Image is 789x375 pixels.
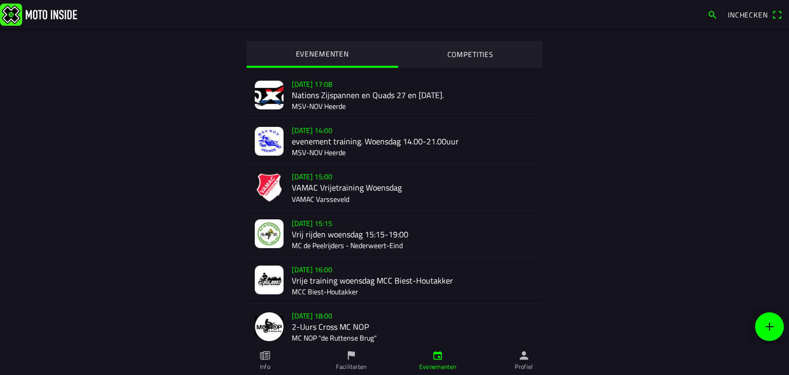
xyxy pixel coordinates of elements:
img: z4OA0VIirXUWk1e4CfSck5GOOOl9asez4QfnKuOP.png [255,312,284,341]
ion-icon: person [518,350,530,361]
a: [DATE] 16:00Vrije training woensdag MCC Biest-HoutakkerMCC Biest-Houtakker [247,257,542,304]
a: search [702,6,723,23]
a: [DATE] 14:00evenement training. Woensdag 14.00-21.00uurMSV-NOV Heerde [247,118,542,164]
a: [DATE] 15:15Vrij rijden woensdag 15:15-19:00MC de Peelrijders - Nederweert-Eind [247,211,542,257]
img: k137bo8lEvRdttaoTyZxjRlU4nE7JlQNNs5A6sCR.jpg [255,127,284,156]
ion-icon: add [763,321,776,333]
ion-label: Faciliteiten [336,362,366,371]
img: 51GKCNHdGBkHv8c4WesY94AnTBc6vU4RAZtyymEz.jpg [255,266,284,294]
ion-segment-button: EVENEMENTEN [247,41,398,68]
img: jTTcQPfqoNuIVoTDkzfkBWayjdlWSf43eUT9hLc3.jpg [255,219,284,248]
span: Inchecken [728,9,768,20]
ion-label: Info [260,362,270,371]
ion-segment-button: COMPETITIES [398,41,543,68]
ion-icon: paper [259,350,271,361]
ion-label: Profiel [515,362,533,371]
ion-icon: calendar [432,350,443,361]
img: mRCZVMXE98KF1UIaoOxJy4uYnaBQGj3OHnETWAF6.png [255,173,284,202]
a: Incheckenqr scanner [723,6,787,23]
ion-label: Evenementen [419,362,457,371]
a: [DATE] 15:00VAMAC Vrijetraining WoensdagVAMAC Varsseveld [247,164,542,211]
a: [DATE] 17:08Nations Zijspannen en Quads 27 en [DATE].MSV-NOV Heerde [247,72,542,118]
img: wHOXRaN1xIfius6ZX1T36AcktzlB0WLjmySbsJVO.jpg [255,81,284,109]
ion-icon: flag [346,350,357,361]
a: [DATE] 18:002-Uurs Cross MC NOPMC NOP "de Ruttense Brug" [247,304,542,350]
